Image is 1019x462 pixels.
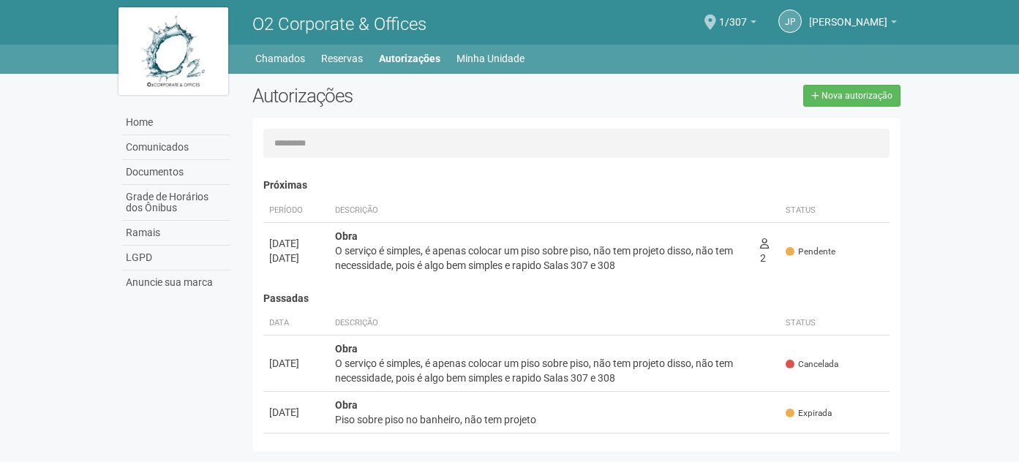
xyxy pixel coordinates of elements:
[269,251,323,265] div: [DATE]
[255,48,305,69] a: Chamados
[786,407,832,420] span: Expirada
[263,311,329,336] th: Data
[335,230,358,242] strong: Obra
[335,399,358,411] strong: Obra
[252,14,426,34] span: O2 Corporate & Offices
[379,48,440,69] a: Autorizações
[335,356,775,385] div: O serviço é simples, é apenas colocar um piso sobre piso, não tem projeto disso, não tem necessid...
[335,412,775,427] div: Piso sobre piso no banheiro, não tem projeto
[803,85,900,107] a: Nova autorização
[122,221,230,246] a: Ramais
[122,270,230,295] a: Anuncie sua marca
[335,343,358,355] strong: Obra
[786,358,838,371] span: Cancelada
[778,10,802,33] a: JP
[821,91,892,101] span: Nova autorização
[329,199,754,223] th: Descrição
[780,311,890,336] th: Status
[263,199,329,223] th: Período
[335,243,748,273] div: O serviço é simples, é apenas colocar um piso sobre piso, não tem projeto disso, não tem necessid...
[263,293,890,304] h4: Passadas
[263,180,890,191] h4: Próximas
[122,160,230,185] a: Documentos
[269,236,323,251] div: [DATE]
[809,2,887,28] span: João Pedro do Nascimento
[329,311,781,336] th: Descrição
[456,48,524,69] a: Minha Unidade
[786,246,835,258] span: Pendente
[719,2,747,28] span: 1/307
[321,48,363,69] a: Reservas
[719,18,756,30] a: 1/307
[269,356,323,371] div: [DATE]
[122,246,230,270] a: LGPD
[809,18,897,30] a: [PERSON_NAME]
[760,238,769,264] span: 2
[780,199,890,223] th: Status
[252,85,565,107] h2: Autorizações
[119,7,228,95] img: logo.jpg
[335,441,358,452] strong: Obra
[122,110,230,135] a: Home
[122,185,230,221] a: Grade de Horários dos Ônibus
[122,135,230,160] a: Comunicados
[269,405,323,420] div: [DATE]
